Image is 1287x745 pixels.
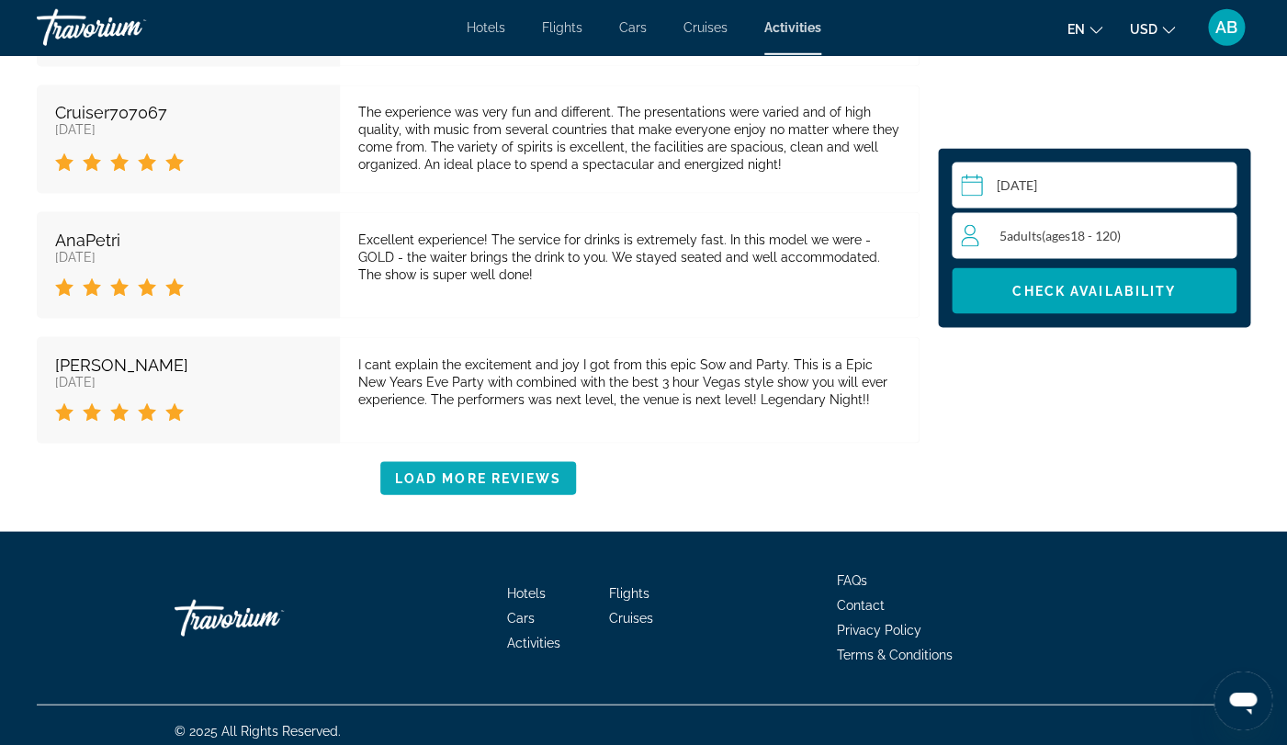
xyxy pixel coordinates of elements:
a: Activities [507,636,560,650]
button: Travelers: 5 adults, 0 children [952,213,1236,259]
a: Terms & Conditions [837,648,953,662]
a: Privacy Policy [837,623,921,638]
a: Activities [764,20,821,35]
div: [DATE] [55,123,322,138]
a: Travorium [37,4,220,51]
a: Cars [619,20,647,35]
span: en [1067,22,1085,37]
span: Adults [1007,228,1042,243]
a: Cruises [609,611,653,626]
a: Flights [609,586,649,601]
div: AnaPetri [55,231,322,250]
span: ages [1045,228,1070,243]
div: Excellent experience! The service for drinks is extremely fast. In this model we were - GOLD - th... [358,231,900,284]
a: Cars [507,611,535,626]
button: User Menu [1202,8,1250,47]
a: Contact [837,598,885,613]
span: ( 18 - 120) [1042,228,1121,243]
a: FAQs [837,573,867,588]
span: AB [1215,18,1237,37]
span: USD [1130,22,1157,37]
a: Flights [542,20,582,35]
div: The experience was very fun and different. The presentations were varied and of high quality, wit... [358,105,900,175]
span: © 2025 All Rights Reserved. [175,724,341,739]
div: [DATE] [55,375,322,389]
iframe: Button to launch messaging window [1214,672,1272,730]
button: Load More Reviews [380,462,577,495]
button: Check Availability [952,268,1236,314]
span: Load More Reviews [395,471,562,486]
span: 5 [999,228,1121,243]
div: Cruiser707067 [55,104,322,123]
span: Check Availability [1012,284,1176,299]
button: Change currency [1130,16,1175,42]
div: [PERSON_NAME] [55,356,322,375]
a: Hotels [467,20,505,35]
a: Cruises [683,20,728,35]
div: [DATE] [55,250,322,265]
div: I cant explain the excitement and joy I got from this epic Sow and Party. This is a Epic New Year... [358,356,900,409]
a: Go Home [175,591,358,646]
button: Change language [1067,16,1102,42]
a: Hotels [507,586,546,601]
